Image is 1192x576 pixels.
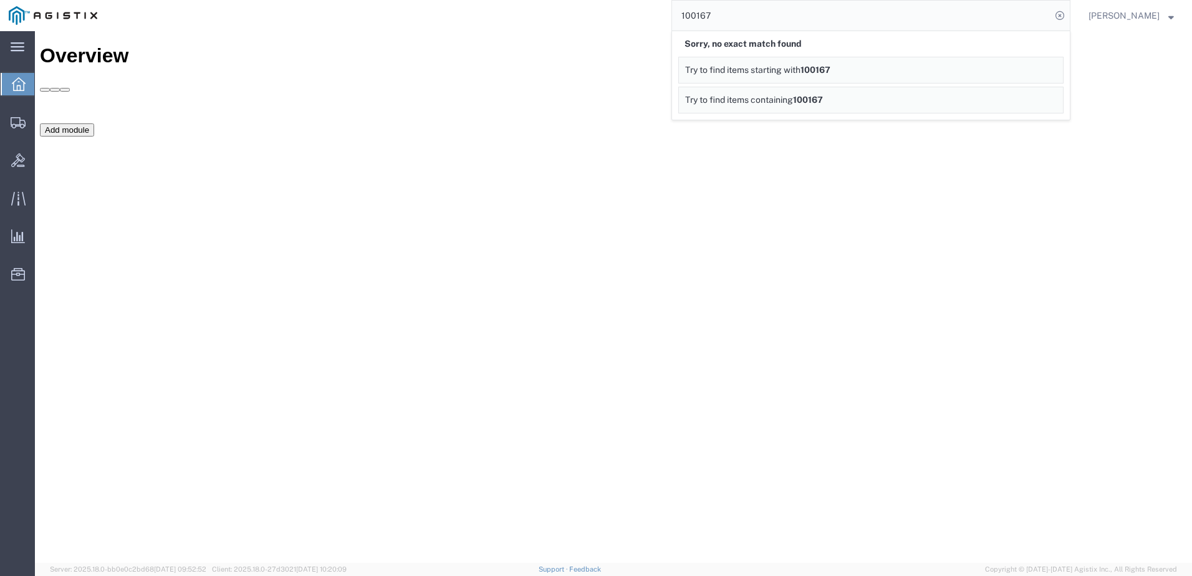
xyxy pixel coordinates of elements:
span: Dylan Jewell [1089,9,1160,22]
span: [DATE] 09:52:52 [154,565,206,573]
span: Server: 2025.18.0-bb0e0c2bd68 [50,565,206,573]
input: Search for shipment number, reference number [672,1,1051,31]
iframe: FS Legacy Container [35,31,1192,563]
span: [DATE] 10:20:09 [296,565,347,573]
a: Feedback [569,565,601,573]
div: Sorry, no exact match found [678,31,1064,57]
span: Try to find items containing [685,95,793,105]
img: logo [9,6,97,25]
a: Support [539,565,570,573]
span: 100167 [800,65,830,75]
span: Client: 2025.18.0-27d3021 [212,565,347,573]
span: Try to find items starting with [685,65,800,75]
span: Copyright © [DATE]-[DATE] Agistix Inc., All Rights Reserved [985,564,1177,575]
button: [PERSON_NAME] [1088,8,1175,23]
span: 100167 [793,95,823,105]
